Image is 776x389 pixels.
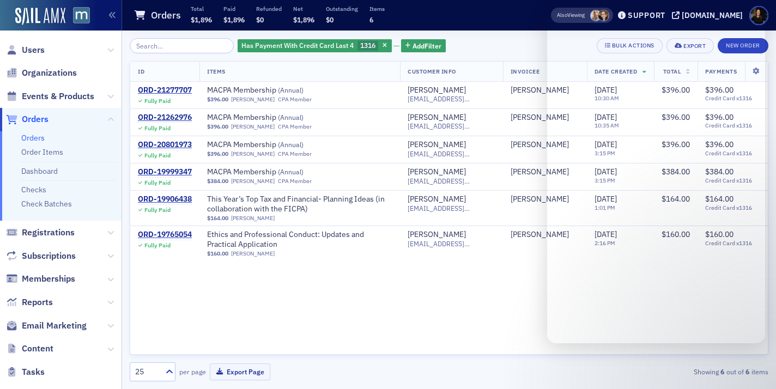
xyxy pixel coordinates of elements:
span: $396.00 [207,123,228,130]
span: ( Annual ) [278,140,304,149]
a: Content [6,343,53,355]
a: Check Batches [21,199,72,209]
a: Checks [21,185,46,194]
span: Invoicee [511,68,539,75]
span: Michelle Brown [598,10,609,21]
span: MACPA Membership [207,86,344,95]
span: [EMAIL_ADDRESS][DOMAIN_NAME] [408,204,495,212]
div: Showing out of items [563,367,768,376]
a: [PERSON_NAME] [408,86,466,95]
div: Fully Paid [144,152,171,159]
p: Refunded [256,5,282,13]
span: Reports [22,296,53,308]
span: ( Annual ) [278,86,304,94]
div: ORD-21277707 [138,86,192,95]
span: $384.00 [207,178,228,185]
a: Orders [21,133,45,143]
span: Add Filter [413,41,441,51]
span: Events & Products [22,90,94,102]
a: [PERSON_NAME] [511,230,569,240]
span: This Year’s Top Tax and Financial- Planning Ideas (in collaboration with the FICPA) [207,194,392,214]
span: Sonya Hearn [511,140,579,150]
a: Order Items [21,147,63,157]
a: ORD-19906438 [138,194,192,204]
span: David Torchinsky [511,86,579,95]
a: Tasks [6,366,45,378]
a: Ethics and Professional Conduct: Updates and Practical Application [207,230,392,249]
span: $1,896 [223,15,245,24]
span: Profile [749,6,768,25]
span: Users [22,44,45,56]
span: $0 [256,15,264,24]
div: Fully Paid [144,242,171,249]
a: ORD-19999347 [138,167,192,177]
a: [PERSON_NAME] [511,194,569,204]
div: 25 [135,366,159,378]
span: MACPA Membership [207,167,344,177]
div: Fully Paid [144,179,171,186]
a: [PERSON_NAME] [408,230,466,240]
span: [EMAIL_ADDRESS][DOMAIN_NAME] [408,240,495,248]
label: per page [179,367,206,376]
a: [PERSON_NAME] [231,215,275,222]
a: [PERSON_NAME] [231,150,275,157]
a: Events & Products [6,90,94,102]
a: Orders [6,113,48,125]
a: [PERSON_NAME] [231,96,275,103]
a: Memberships [6,273,75,285]
div: [PERSON_NAME] [511,140,569,150]
a: Users [6,44,45,56]
span: David Torchinsky [511,230,579,240]
span: Items [207,68,226,75]
a: ORD-21262976 [138,113,192,123]
span: $1,896 [191,15,212,24]
div: Fully Paid [144,206,171,214]
div: 1316 [238,39,392,53]
img: SailAMX [73,7,90,24]
a: [PERSON_NAME] [511,167,569,177]
a: [PERSON_NAME] [408,113,466,123]
a: [PERSON_NAME] [408,167,466,177]
span: [EMAIL_ADDRESS][DOMAIN_NAME] [408,122,495,130]
span: Sonya Hearn [511,167,579,177]
div: CPA Member [278,96,312,103]
span: 6 [369,15,373,24]
span: MACPA Membership [207,113,344,123]
span: $160.00 [207,250,228,257]
span: 1316 [360,41,375,50]
a: ORD-19765054 [138,230,192,240]
span: David Torchinsky [511,113,579,123]
a: [PERSON_NAME] [231,178,275,185]
strong: 6 [719,367,726,376]
button: AddFilter [401,39,446,53]
p: Total [191,5,212,13]
span: $164.00 [207,215,228,222]
a: MACPA Membership (Annual) [207,167,344,177]
a: Subscriptions [6,250,76,262]
span: MACPA Membership [207,140,344,150]
iframe: Intercom live chat [739,352,765,378]
p: Outstanding [326,5,358,13]
a: [PERSON_NAME] [511,86,569,95]
a: MACPA Membership (Annual) [207,113,344,123]
span: David Torchinsky [511,194,579,204]
a: [PERSON_NAME] [408,194,466,204]
span: ( Annual ) [278,113,304,121]
span: $0 [326,15,334,24]
span: Memberships [22,273,75,285]
span: Content [22,343,53,355]
a: MACPA Membership (Annual) [207,140,344,150]
span: Customer Info [408,68,456,75]
div: ORD-20801973 [138,140,192,150]
img: SailAMX [15,8,65,25]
